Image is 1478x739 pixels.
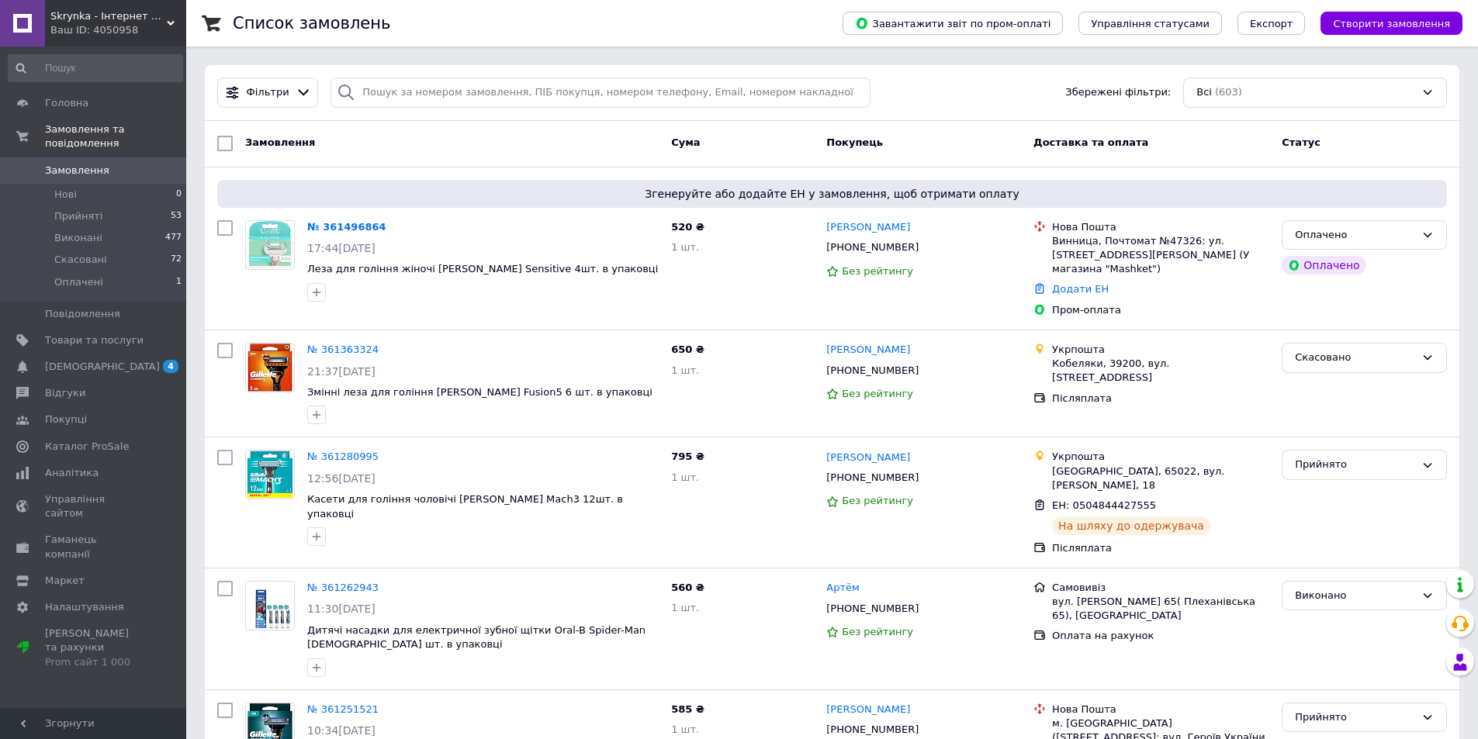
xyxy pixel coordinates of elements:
span: 1 шт. [671,723,699,735]
span: Збережені фільтри: [1065,85,1171,100]
a: № 361251521 [307,703,379,715]
a: № 361363324 [307,344,379,355]
span: Виконані [54,231,102,245]
span: Фільтри [247,85,289,100]
span: 53 [171,209,182,223]
div: Нова Пошта [1052,703,1269,717]
span: Каталог ProSale [45,440,129,454]
div: Укрпошта [1052,343,1269,357]
span: Skrynka - Інтернет магазин з догляду за собою [50,9,167,23]
span: 1 шт. [671,471,699,483]
input: Пошук [8,54,183,82]
span: Нові [54,188,77,202]
span: Статус [1282,136,1321,148]
span: 560 ₴ [671,582,704,593]
span: Головна [45,96,88,110]
a: Фото товару [245,220,295,270]
div: Prom сайт 1 000 [45,655,144,669]
div: Самовивіз [1052,581,1269,595]
span: 520 ₴ [671,221,704,233]
span: Доставка та оплата [1033,136,1148,148]
a: № 361496864 [307,221,386,233]
a: [PERSON_NAME] [826,703,910,717]
div: Ваш ID: 4050958 [50,23,186,37]
span: Скасовані [54,253,107,267]
span: Прийняті [54,209,102,223]
h1: Список замовлень [233,14,390,33]
img: Фото товару [246,344,294,392]
div: Оплачено [1295,227,1415,243]
span: 11:30[DATE] [307,603,376,615]
span: Маркет [45,574,85,588]
a: [PERSON_NAME] [826,343,910,357]
a: Фото товару [245,581,295,630]
button: Створити замовлення [1321,12,1462,35]
span: Товари та послуги [45,333,144,347]
div: Винница, Почтомат №47326: ул. [STREET_ADDRESS][PERSON_NAME] (У магазина "Mashket") [1052,234,1269,277]
div: На шляху до одержувача [1052,516,1210,535]
input: Пошук за номером замовлення, ПІБ покупця, номером телефону, Email, номером накладної [331,78,871,108]
span: Оплачені [54,275,103,289]
span: Створити замовлення [1333,18,1450,29]
div: [PHONE_NUMBER] [823,237,922,257]
a: Артём [826,581,860,596]
span: 477 [165,231,182,245]
span: Замовлення [245,136,315,148]
span: Повідомлення [45,307,120,321]
div: вул. [PERSON_NAME] 65( Плеханівська 65), [GEOGRAPHIC_DATA] [1052,595,1269,623]
span: Аналітика [45,466,99,480]
div: [GEOGRAPHIC_DATA], 65022, вул. [PERSON_NAME], 18 [1052,464,1269,492]
span: Налаштування [45,600,124,614]
span: 21:37[DATE] [307,365,376,378]
a: Додати ЕН [1052,283,1109,295]
span: Леза для гоління жіночі [PERSON_NAME] Sensitive 4шт. в упаковці [307,263,658,275]
button: Завантажити звіт по пром-оплаті [843,12,1063,35]
a: [PERSON_NAME] [826,220,910,235]
span: 1 шт. [671,364,699,376]
a: Касети для гоління чоловічі [PERSON_NAME] Mach3 12шт. в упаковці [307,493,623,520]
span: Згенеруйте або додайте ЕН у замовлення, щоб отримати оплату [223,186,1441,202]
span: Без рейтингу [842,265,913,277]
span: 1 шт. [671,241,699,253]
a: Змінні леза для гоління [PERSON_NAME] Fusion5 6 шт. в упаковці [307,386,652,398]
span: ЕН: 0504844427555 [1052,499,1156,511]
div: Прийнято [1295,710,1415,726]
span: 12:56[DATE] [307,472,376,485]
div: Прийнято [1295,457,1415,473]
div: Нова Пошта [1052,220,1269,234]
div: Пром-оплата [1052,303,1269,317]
img: Фото товару [246,582,294,630]
span: Без рейтингу [842,495,913,506]
span: Гаманець компанії [45,533,144,561]
a: Фото товару [245,450,295,499]
div: [PHONE_NUMBER] [823,361,922,381]
span: 4 [163,360,178,373]
a: [PERSON_NAME] [826,451,910,465]
div: Кобеляки, 39200, вул. [STREET_ADDRESS] [1052,357,1269,385]
div: Післяплата [1052,392,1269,406]
span: 585 ₴ [671,703,704,715]
div: Післяплата [1052,541,1269,555]
a: Дитячі насадки для електричної зубної щітки Oral-B Spider-Man [DEMOGRAPHIC_DATA] шт. в упаковці [307,624,646,651]
span: Відгуки [45,386,85,400]
div: Виконано [1295,588,1415,604]
div: Оплачено [1282,256,1366,275]
a: Створити замовлення [1305,17,1462,29]
div: [PHONE_NUMBER] [823,599,922,619]
a: Фото товару [245,343,295,392]
div: Укрпошта [1052,450,1269,464]
span: (603) [1215,86,1242,98]
button: Експорт [1237,12,1306,35]
span: Покупець [826,136,883,148]
span: Завантажити звіт по пром-оплаті [855,16,1051,30]
span: 17:44[DATE] [307,242,376,254]
span: 650 ₴ [671,344,704,355]
span: Управління сайтом [45,492,144,520]
img: Фото товару [246,451,294,499]
span: Всі [1196,85,1212,100]
a: № 361280995 [307,451,379,462]
span: Експорт [1250,18,1293,29]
